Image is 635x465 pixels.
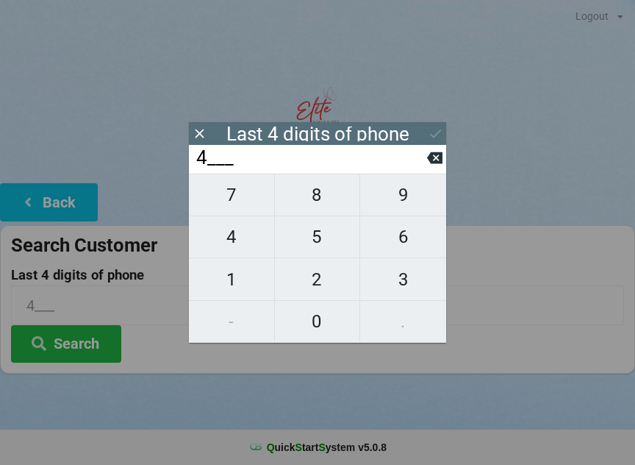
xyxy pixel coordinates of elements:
[360,221,446,252] span: 6
[360,180,446,210] span: 9
[275,258,361,300] button: 2
[189,174,275,216] button: 7
[360,258,446,300] button: 3
[189,264,274,295] span: 1
[275,301,361,343] button: 0
[275,180,360,210] span: 8
[360,174,446,216] button: 9
[275,306,360,337] span: 0
[275,216,361,258] button: 5
[360,216,446,258] button: 6
[189,258,275,300] button: 1
[189,180,274,210] span: 7
[189,216,275,258] button: 4
[360,264,446,295] span: 3
[275,174,361,216] button: 8
[275,264,360,295] span: 2
[226,127,409,141] div: Last 4 digits of phone
[275,221,360,252] span: 5
[189,221,274,252] span: 4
